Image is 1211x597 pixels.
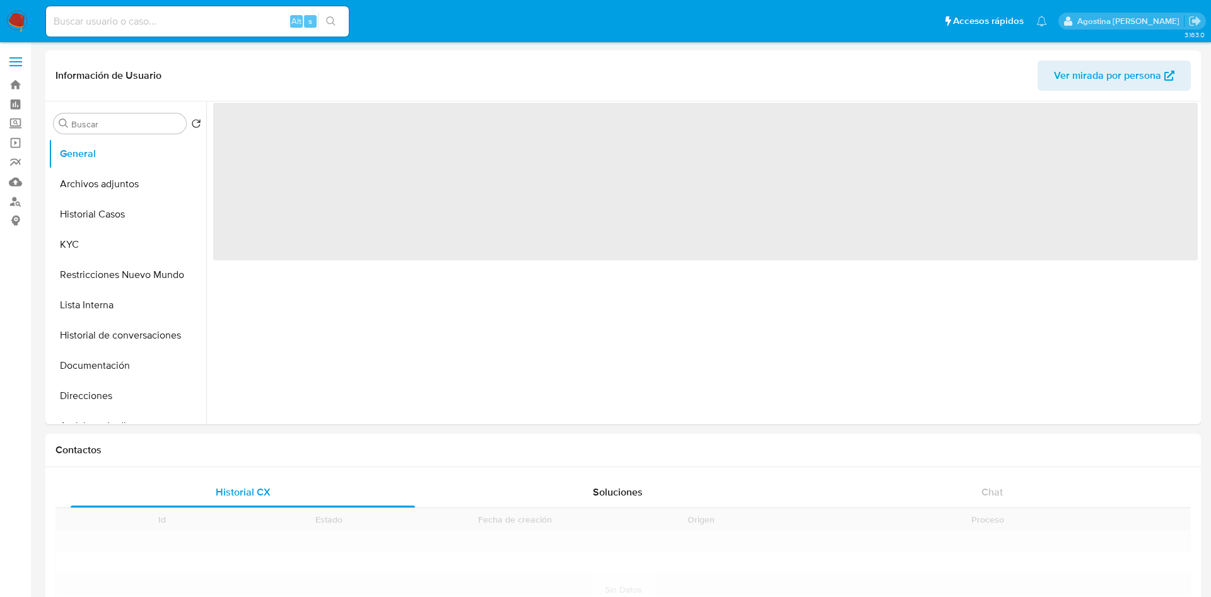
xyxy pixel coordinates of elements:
button: KYC [49,229,206,260]
a: Salir [1188,14,1202,28]
a: Notificaciones [1036,16,1047,26]
span: Ver mirada por persona [1054,61,1161,91]
button: Historial de conversaciones [49,320,206,351]
button: Volver al orden por defecto [191,119,201,132]
button: Buscar [59,119,69,129]
p: agostina.faruolo@mercadolibre.com [1077,15,1184,27]
span: Chat [981,485,1003,499]
span: s [308,15,312,27]
button: Direcciones [49,381,206,411]
input: Buscar [71,119,181,130]
span: Historial CX [216,485,271,499]
input: Buscar usuario o caso... [46,13,349,30]
button: Ver mirada por persona [1038,61,1191,91]
button: General [49,139,206,169]
button: Lista Interna [49,290,206,320]
button: Anticipos de dinero [49,411,206,441]
button: Historial Casos [49,199,206,229]
button: Restricciones Nuevo Mundo [49,260,206,290]
button: Archivos adjuntos [49,169,206,199]
span: Soluciones [593,485,643,499]
h1: Información de Usuario [56,69,161,82]
span: Alt [291,15,301,27]
button: search-icon [318,13,344,30]
h1: Contactos [56,444,1191,456]
button: Documentación [49,351,206,381]
span: Accesos rápidos [953,14,1024,28]
span: ‌ [213,103,1198,260]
